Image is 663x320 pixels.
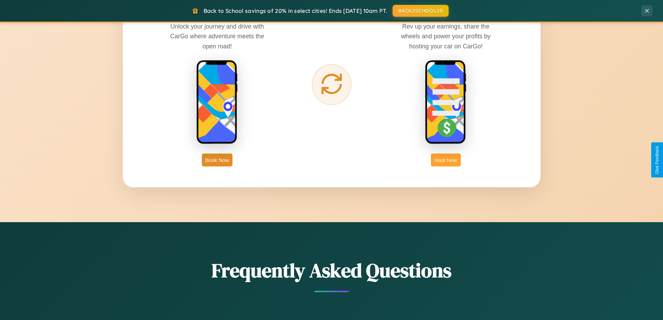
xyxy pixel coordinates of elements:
img: rent phone [196,60,238,145]
button: BACK2SCHOOL20 [393,5,449,17]
div: Give Feedback [655,146,660,174]
button: Book Now [202,154,232,166]
p: Unlock your journey and drive with CarGo where adventure meets the open road! [165,22,269,51]
p: Rev up your earnings, share the wheels and power your profits by hosting your car on CarGo! [394,22,498,51]
h2: Frequently Asked Questions [123,257,540,284]
span: Back to School savings of 20% in select cities! Ends [DATE] 10am PT. [204,7,387,14]
img: host phone [425,60,467,145]
button: Host Now [431,154,460,166]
